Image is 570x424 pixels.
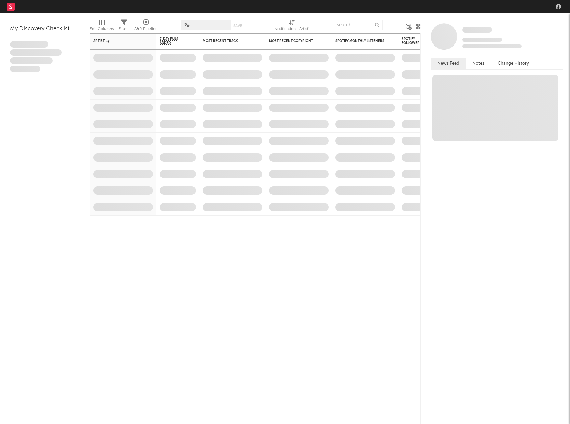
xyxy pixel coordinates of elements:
span: Integer aliquet in purus et [10,49,62,56]
span: 0 fans last week [462,44,522,48]
a: Some Artist [462,27,492,33]
div: Most Recent Track [203,39,252,43]
div: Artist [93,39,143,43]
span: 7-Day Fans Added [160,37,186,45]
div: A&R Pipeline [134,17,158,36]
input: Search... [333,20,383,30]
span: Lorem ipsum dolor [10,41,48,48]
span: Tracking Since: [DATE] [462,38,502,42]
div: A&R Pipeline [134,25,158,33]
div: Most Recent Copyright [269,39,319,43]
button: News Feed [431,58,466,69]
button: Notes [466,58,491,69]
button: Change History [491,58,535,69]
div: Notifications (Artist) [274,25,309,33]
span: Aliquam viverra [10,66,40,72]
div: Edit Columns [90,25,114,33]
div: Notifications (Artist) [274,17,309,36]
div: Spotify Followers [402,37,425,45]
span: Praesent ac interdum [10,57,53,64]
div: Spotify Monthly Listeners [335,39,385,43]
button: Save [233,24,242,28]
div: Filters [119,25,129,33]
div: Edit Columns [90,17,114,36]
div: Filters [119,17,129,36]
div: My Discovery Checklist [10,25,80,33]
